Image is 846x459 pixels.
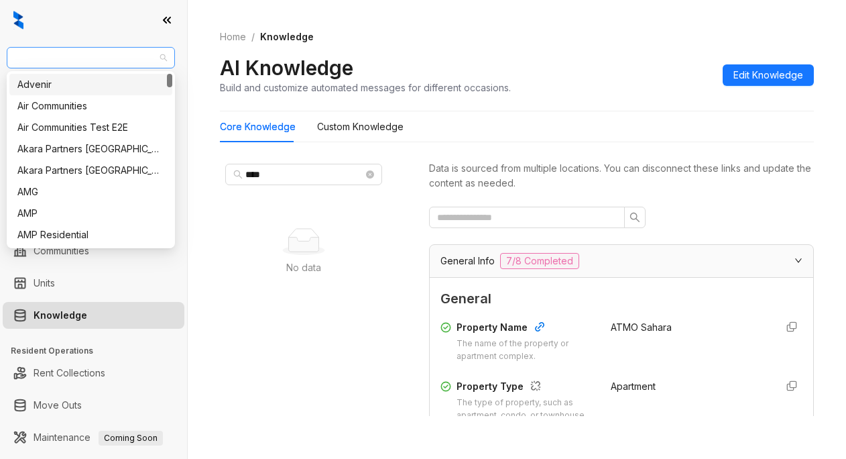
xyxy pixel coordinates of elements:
[9,224,172,246] div: AMP Residential
[457,320,595,338] div: Property Name
[13,11,23,30] img: logo
[260,31,314,42] span: Knowledge
[440,289,802,309] span: General
[629,212,640,223] span: search
[34,360,105,387] a: Rent Collections
[15,48,167,68] span: AMG
[733,68,803,83] span: Edit Knowledge
[9,203,172,224] div: AMP
[317,119,404,134] div: Custom Knowledge
[3,148,184,174] li: Leasing
[3,90,184,117] li: Leads
[440,254,495,268] span: General Info
[17,120,164,135] div: Air Communities Test E2E
[366,170,374,178] span: close-circle
[9,74,172,95] div: Advenir
[457,397,595,422] div: The type of property, such as apartment, condo, or townhouse.
[3,360,184,387] li: Rent Collections
[34,302,87,329] a: Knowledge
[17,163,164,178] div: Akara Partners [GEOGRAPHIC_DATA]
[17,142,164,156] div: Akara Partners [GEOGRAPHIC_DATA]
[17,227,164,242] div: AMP Residential
[723,64,814,86] button: Edit Knowledge
[611,321,672,333] span: ATMO Sahara
[9,95,172,117] div: Air Communities
[9,160,172,181] div: Akara Partners Phoenix
[3,392,184,419] li: Move Outs
[457,338,595,363] div: The name of the property or apartment complex.
[457,379,595,397] div: Property Type
[9,117,172,138] div: Air Communities Test E2E
[236,260,371,275] div: No data
[17,185,164,199] div: AMG
[500,253,579,269] span: 7/8 Completed
[251,30,255,44] li: /
[3,180,184,207] li: Collections
[794,256,802,264] span: expanded
[34,270,55,297] a: Units
[17,77,164,92] div: Advenir
[17,99,164,113] div: Air Communities
[611,380,656,392] span: Apartment
[217,30,249,44] a: Home
[220,81,511,95] div: Build and customize automated messages for different occasions.
[9,181,172,203] div: AMG
[11,345,187,357] h3: Resident Operations
[220,55,353,81] h2: AI Knowledge
[3,238,184,264] li: Communities
[429,161,814,191] div: Data is sourced from multiple locations. You can disconnect these links and update the content as...
[233,170,243,179] span: search
[99,431,163,446] span: Coming Soon
[3,302,184,329] li: Knowledge
[220,119,296,134] div: Core Knowledge
[430,245,813,277] div: General Info7/8 Completed
[34,392,82,419] a: Move Outs
[3,270,184,297] li: Units
[9,138,172,160] div: Akara Partners Nashville
[3,424,184,451] li: Maintenance
[34,238,89,264] a: Communities
[17,206,164,221] div: AMP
